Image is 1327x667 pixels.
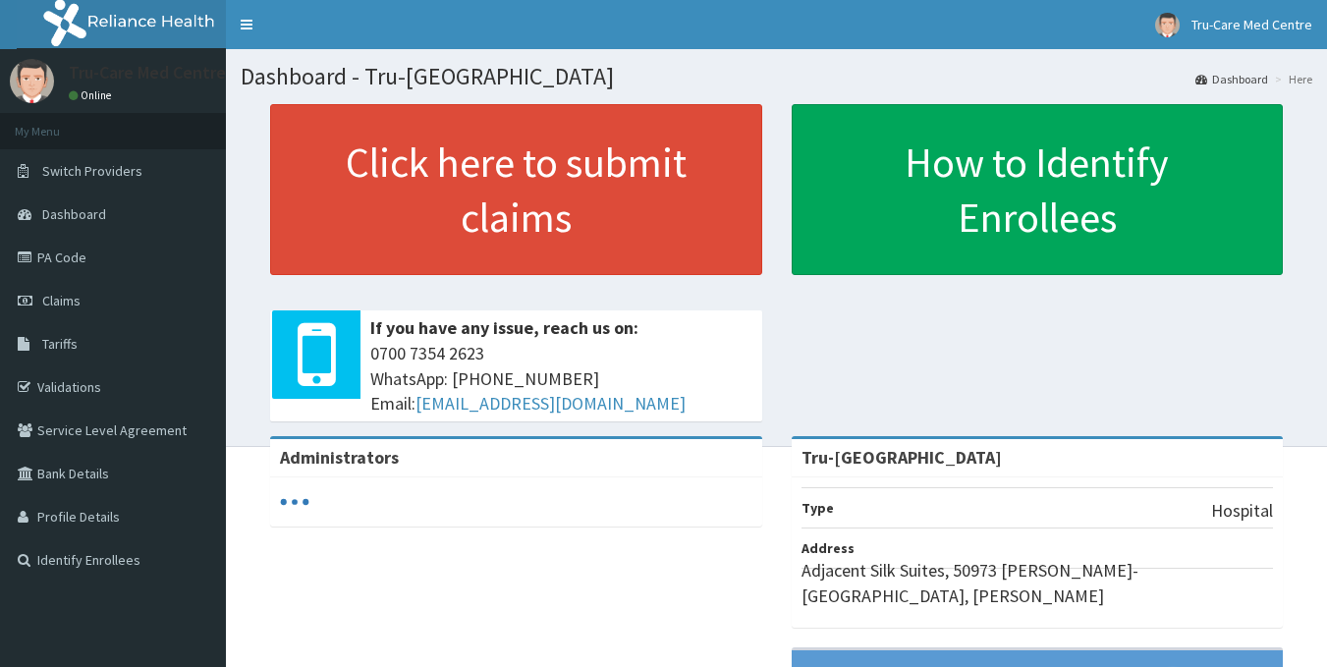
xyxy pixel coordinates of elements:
b: Administrators [280,446,399,469]
span: Tru-Care Med Centre [1191,16,1312,33]
h1: Dashboard - Tru-[GEOGRAPHIC_DATA] [241,64,1312,89]
p: Adjacent Silk Suites, 50973 [PERSON_NAME]-[GEOGRAPHIC_DATA], [PERSON_NAME] [802,558,1274,608]
span: Dashboard [42,205,106,223]
a: Online [69,88,116,102]
b: Address [802,539,855,557]
a: How to Identify Enrollees [792,104,1284,275]
span: Claims [42,292,81,309]
a: Click here to submit claims [270,104,762,275]
span: Switch Providers [42,162,142,180]
p: Hospital [1211,498,1273,524]
img: User Image [1155,13,1180,37]
span: Tariffs [42,335,78,353]
p: Tru-Care Med Centre [69,64,226,82]
strong: Tru-[GEOGRAPHIC_DATA] [802,446,1002,469]
a: [EMAIL_ADDRESS][DOMAIN_NAME] [415,392,686,415]
svg: audio-loading [280,487,309,517]
li: Here [1270,71,1312,87]
span: 0700 7354 2623 WhatsApp: [PHONE_NUMBER] Email: [370,341,752,417]
img: User Image [10,59,54,103]
b: If you have any issue, reach us on: [370,316,638,339]
b: Type [802,499,834,517]
a: Dashboard [1195,71,1268,87]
